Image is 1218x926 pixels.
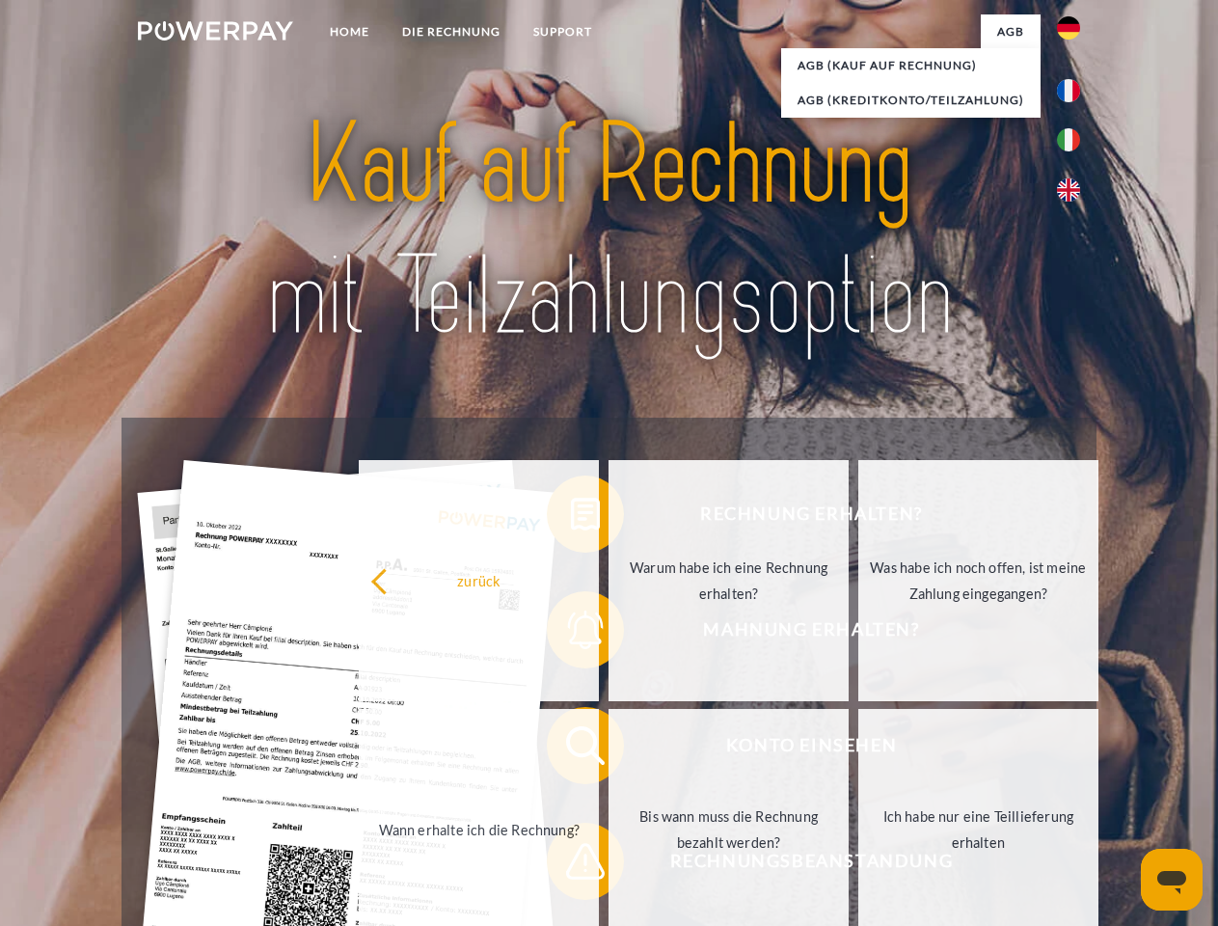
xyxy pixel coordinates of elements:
[781,48,1041,83] a: AGB (Kauf auf Rechnung)
[1141,849,1203,911] iframe: Schaltfläche zum Öffnen des Messaging-Fensters
[858,460,1098,701] a: Was habe ich noch offen, ist meine Zahlung eingegangen?
[870,803,1087,856] div: Ich habe nur eine Teillieferung erhalten
[1057,128,1080,151] img: it
[981,14,1041,49] a: agb
[386,14,517,49] a: DIE RECHNUNG
[138,21,293,41] img: logo-powerpay-white.svg
[370,567,587,593] div: zurück
[620,555,837,607] div: Warum habe ich eine Rechnung erhalten?
[620,803,837,856] div: Bis wann muss die Rechnung bezahlt werden?
[184,93,1034,369] img: title-powerpay_de.svg
[1057,79,1080,102] img: fr
[870,555,1087,607] div: Was habe ich noch offen, ist meine Zahlung eingegangen?
[517,14,609,49] a: SUPPORT
[1057,16,1080,40] img: de
[781,83,1041,118] a: AGB (Kreditkonto/Teilzahlung)
[313,14,386,49] a: Home
[1057,178,1080,202] img: en
[370,816,587,842] div: Wann erhalte ich die Rechnung?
